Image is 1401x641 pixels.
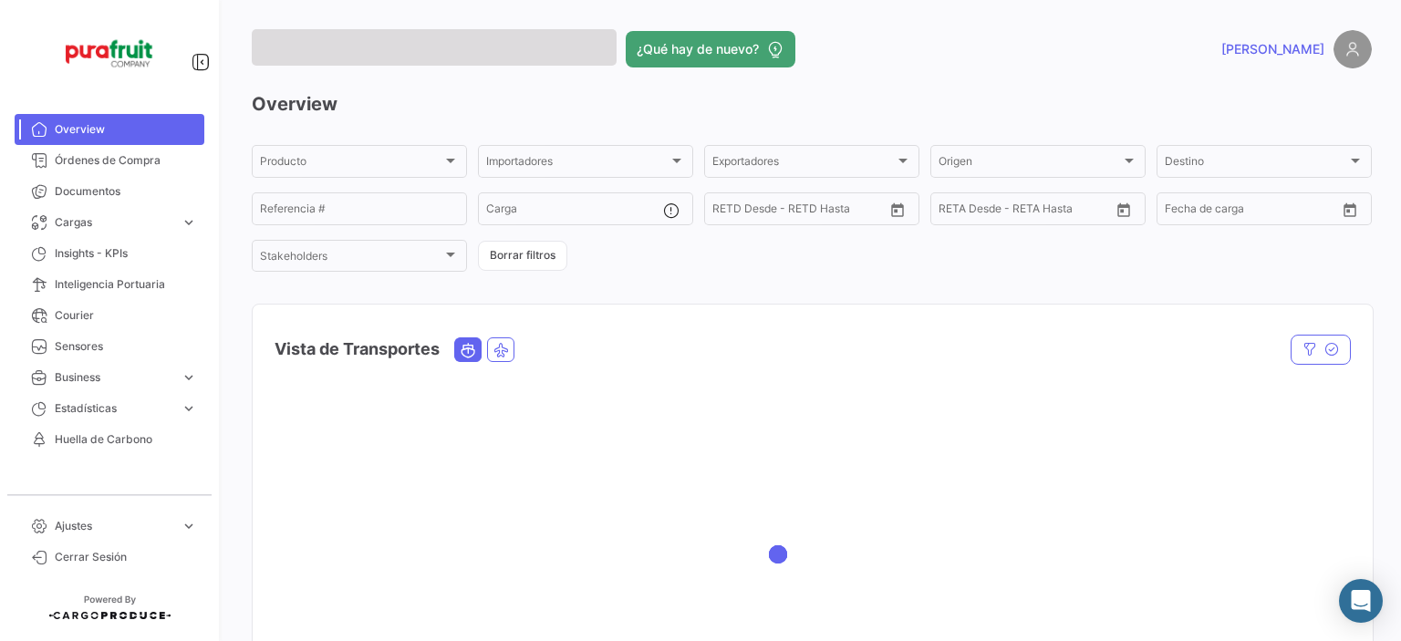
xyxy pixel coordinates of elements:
[939,158,1121,171] span: Origen
[55,549,197,565] span: Cerrar Sesión
[64,22,155,85] img: Logo+PuraFruit.png
[55,245,197,262] span: Insights - KPIs
[712,158,895,171] span: Exportadores
[939,205,971,218] input: Desde
[1165,205,1198,218] input: Desde
[55,214,173,231] span: Cargas
[15,424,204,455] a: Huella de Carbono
[181,518,197,534] span: expand_more
[1210,205,1292,218] input: Hasta
[884,196,911,223] button: Open calendar
[55,518,173,534] span: Ajustes
[15,145,204,176] a: Órdenes de Compra
[55,369,173,386] span: Business
[455,338,481,361] button: Ocean
[15,114,204,145] a: Overview
[181,369,197,386] span: expand_more
[15,176,204,207] a: Documentos
[488,338,514,361] button: Air
[55,400,173,417] span: Estadísticas
[1339,579,1383,623] div: Abrir Intercom Messenger
[181,400,197,417] span: expand_more
[252,91,1372,117] h3: Overview
[1110,196,1137,223] button: Open calendar
[984,205,1066,218] input: Hasta
[181,214,197,231] span: expand_more
[55,307,197,324] span: Courier
[15,300,204,331] a: Courier
[478,241,567,271] button: Borrar filtros
[637,40,759,58] span: ¿Qué hay de nuevo?
[275,336,440,362] h4: Vista de Transportes
[758,205,840,218] input: Hasta
[55,276,197,293] span: Inteligencia Portuaria
[15,331,204,362] a: Sensores
[15,269,204,300] a: Inteligencia Portuaria
[260,253,442,265] span: Stakeholders
[55,152,197,169] span: Órdenes de Compra
[1221,40,1324,58] span: [PERSON_NAME]
[55,431,197,448] span: Huella de Carbono
[712,205,745,218] input: Desde
[1165,158,1347,171] span: Destino
[55,183,197,200] span: Documentos
[15,238,204,269] a: Insights - KPIs
[1334,30,1372,68] img: placeholder-user.png
[55,121,197,138] span: Overview
[260,158,442,171] span: Producto
[486,158,669,171] span: Importadores
[55,338,197,355] span: Sensores
[1336,196,1364,223] button: Open calendar
[626,31,795,67] button: ¿Qué hay de nuevo?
